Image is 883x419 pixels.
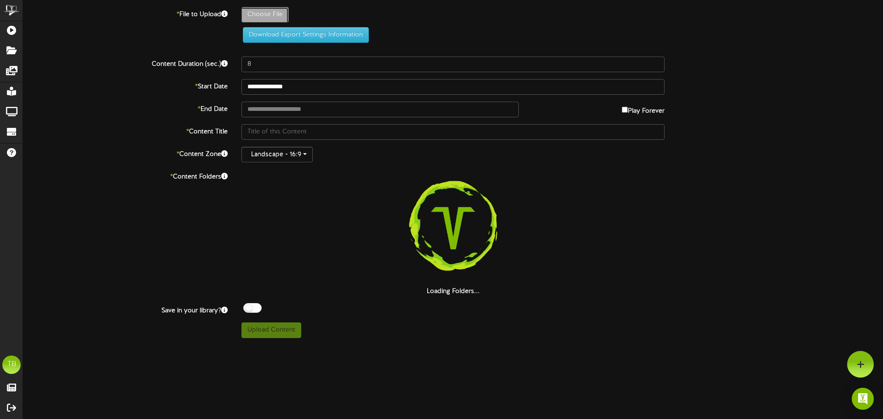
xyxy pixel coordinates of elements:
button: Landscape - 16:9 [241,147,313,162]
div: Open Intercom Messenger [852,388,874,410]
strong: Loading Folders... [427,288,480,295]
label: Start Date [16,79,235,92]
label: Play Forever [622,102,665,116]
img: loading-spinner-3.png [394,169,512,287]
button: Upload Content [241,322,301,338]
div: TB [2,356,21,374]
label: End Date [16,102,235,114]
label: Content Title [16,124,235,137]
a: Download Export Settings Information [238,31,369,38]
label: Content Duration (sec.) [16,57,235,69]
label: Content Zone [16,147,235,159]
label: Content Folders [16,169,235,182]
label: File to Upload [16,7,235,19]
button: Download Export Settings Information [243,27,369,43]
input: Play Forever [622,107,628,113]
input: Title of this Content [241,124,665,140]
label: Save in your library? [16,303,235,316]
